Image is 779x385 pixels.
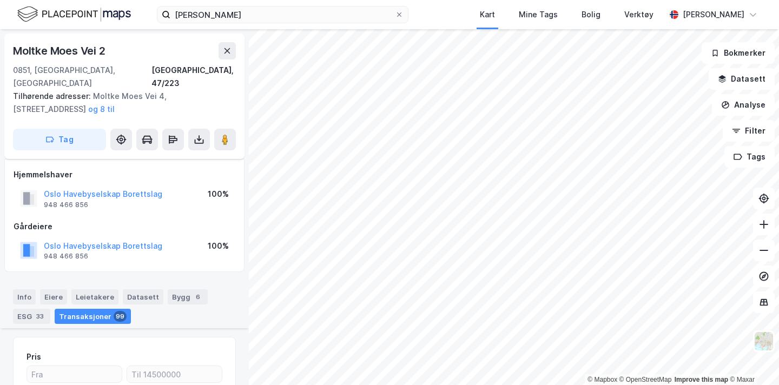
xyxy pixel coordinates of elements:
input: Til 14500000 [127,366,222,382]
button: Tag [13,129,106,150]
img: logo.f888ab2527a4732fd821a326f86c7f29.svg [17,5,131,24]
div: 100% [208,240,229,253]
div: Pris [27,350,41,363]
span: Tilhørende adresser: [13,91,93,101]
div: ESG [13,309,50,324]
div: Bolig [582,8,600,21]
div: Bygg [168,289,208,304]
iframe: Chat Widget [725,333,779,385]
a: OpenStreetMap [619,376,672,383]
div: Verktøy [624,8,653,21]
div: 0851, [GEOGRAPHIC_DATA], [GEOGRAPHIC_DATA] [13,64,151,90]
div: Moltke Moes Vei 2 [13,42,108,59]
div: 33 [34,311,46,322]
div: Eiere [40,289,67,304]
div: Hjemmelshaver [14,168,235,181]
div: Kontrollprogram for chat [725,333,779,385]
button: Filter [723,120,775,142]
a: Mapbox [587,376,617,383]
div: Datasett [123,289,163,304]
div: [PERSON_NAME] [683,8,744,21]
div: Transaksjoner [55,309,131,324]
button: Analyse [712,94,775,116]
div: 99 [114,311,127,322]
div: 100% [208,188,229,201]
div: Leietakere [71,289,118,304]
img: Z [754,331,774,351]
input: Fra [27,366,122,382]
div: [GEOGRAPHIC_DATA], 47/223 [151,64,236,90]
div: 948 466 856 [44,201,88,209]
div: Moltke Moes Vei 4, [STREET_ADDRESS] [13,90,227,116]
a: Improve this map [675,376,728,383]
input: Søk på adresse, matrikkel, gårdeiere, leietakere eller personer [170,6,395,23]
button: Datasett [709,68,775,90]
button: Bokmerker [702,42,775,64]
div: Info [13,289,36,304]
div: Gårdeiere [14,220,235,233]
div: 948 466 856 [44,252,88,261]
div: Kart [480,8,495,21]
div: 6 [193,291,203,302]
div: Mine Tags [519,8,558,21]
button: Tags [724,146,775,168]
